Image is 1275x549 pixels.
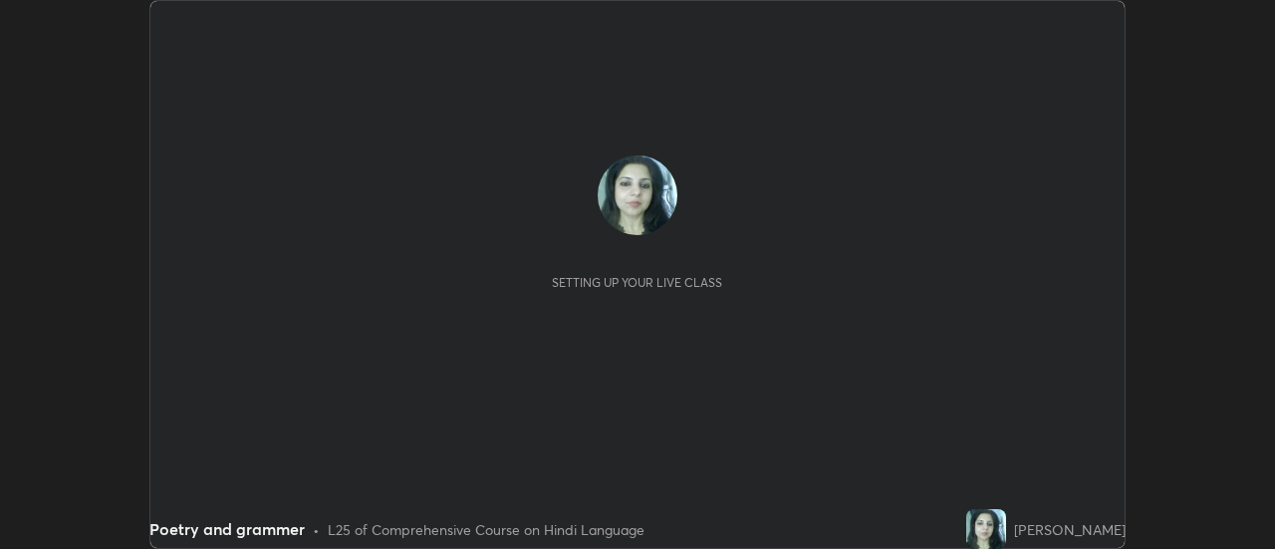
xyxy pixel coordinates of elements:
[328,519,644,540] div: L25 of Comprehensive Course on Hindi Language
[552,275,722,290] div: Setting up your live class
[313,519,320,540] div: •
[1014,519,1126,540] div: [PERSON_NAME]
[598,155,677,235] img: 19cdb9369a8a4d6485c4701ce581a50f.jpg
[149,517,305,541] div: Poetry and grammer
[966,509,1006,549] img: 19cdb9369a8a4d6485c4701ce581a50f.jpg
